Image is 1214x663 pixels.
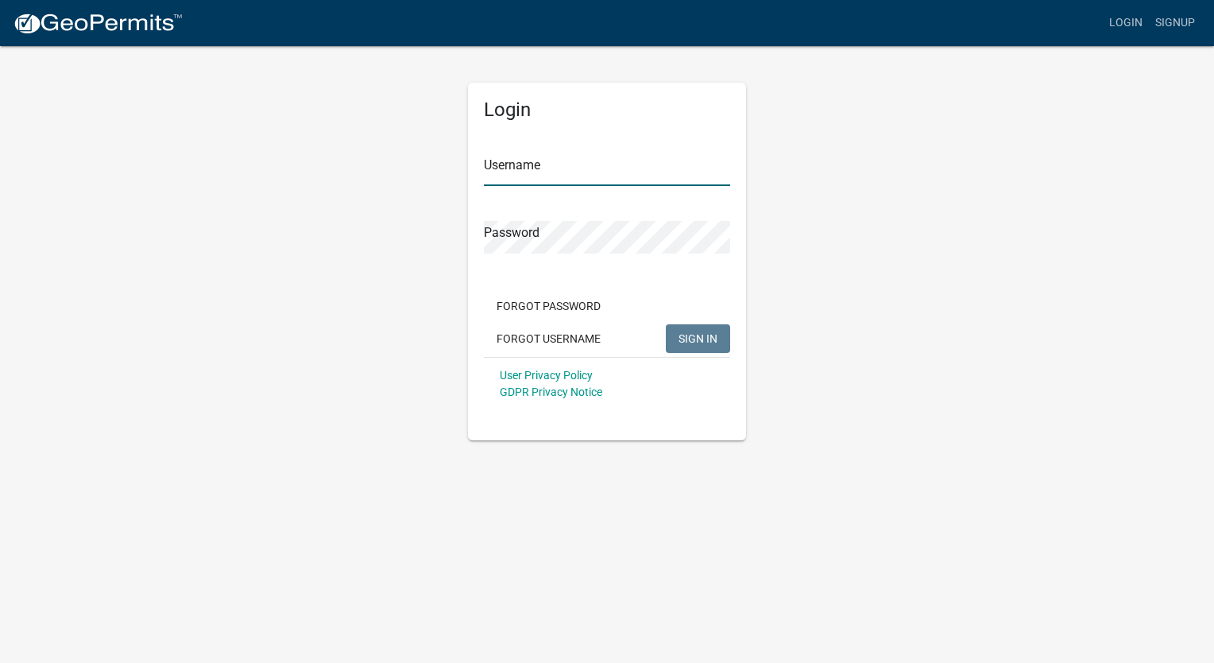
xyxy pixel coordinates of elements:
[484,292,613,320] button: Forgot Password
[500,386,602,398] a: GDPR Privacy Notice
[1103,8,1149,38] a: Login
[1149,8,1201,38] a: Signup
[500,369,593,382] a: User Privacy Policy
[484,324,613,353] button: Forgot Username
[666,324,730,353] button: SIGN IN
[679,331,717,344] span: SIGN IN
[484,99,730,122] h5: Login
